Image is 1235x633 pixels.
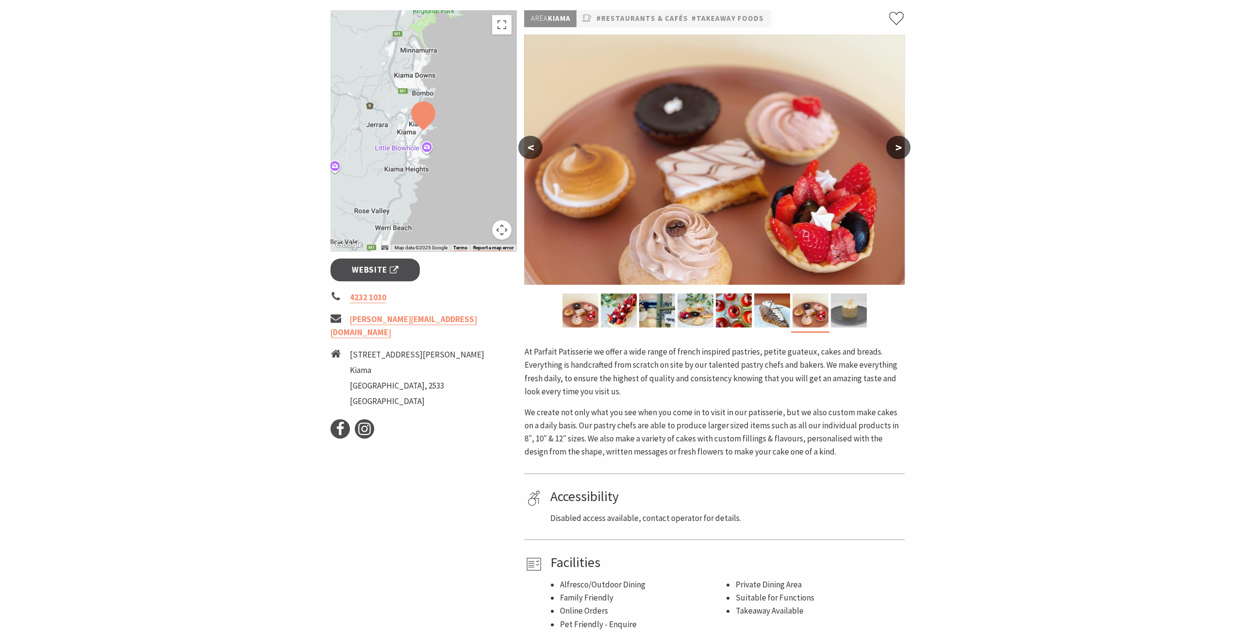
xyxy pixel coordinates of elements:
li: [GEOGRAPHIC_DATA], 2533 [350,379,484,392]
p: Kiama [524,10,576,27]
img: orange and almond [831,293,867,327]
h4: Facilities [550,554,901,571]
li: Kiama [350,364,484,377]
img: Google [333,239,365,251]
button: > [886,136,910,159]
span: Area [530,14,547,23]
li: Online Orders [560,604,725,617]
a: Terms (opens in new tab) [453,245,467,251]
a: 4232 1030 [350,292,386,303]
a: Website [330,259,420,281]
li: Suitable for Functions [735,591,901,604]
li: [GEOGRAPHIC_DATA] [350,395,484,408]
li: Takeaway Available [735,604,901,617]
a: #Takeaway Foods [691,13,763,25]
a: Report a map error [473,245,513,251]
span: Website [352,263,398,276]
a: Open this area in Google Maps (opens a new window) [333,239,365,251]
button: < [518,136,543,159]
span: Map data ©2025 Google [394,245,447,250]
button: Keyboard shortcuts [381,244,388,251]
li: Private Dining Area [735,578,901,591]
a: #Restaurants & Cafés [596,13,688,25]
p: At Parfait Patisserie we offer a wide range of french inspired pastries, petite guateux, cakes an... [524,345,905,398]
a: [PERSON_NAME][EMAIL_ADDRESS][DOMAIN_NAME] [330,314,477,338]
li: [STREET_ADDRESS][PERSON_NAME] [350,348,484,361]
button: Toggle fullscreen view [492,15,511,34]
li: Alfresco/Outdoor Dining [560,578,725,591]
button: Map camera controls [492,220,511,240]
li: Pet Friendly - Enquire [560,618,725,631]
p: Disabled access available, contact operator for details. [550,512,901,525]
h4: Accessibility [550,488,901,505]
p: We create not only what you see when you come in to visit in our patisserie, but we also custom m... [524,406,905,459]
li: Family Friendly [560,591,725,604]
